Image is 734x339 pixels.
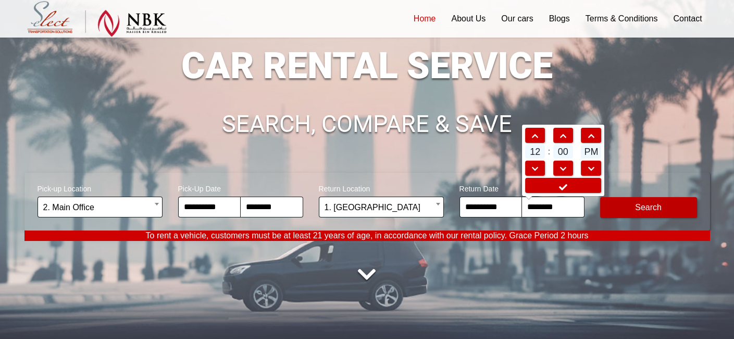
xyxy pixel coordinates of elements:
[24,47,710,84] h1: CAR RENTAL SERVICE
[525,145,545,159] span: 12
[38,178,163,197] span: Pick-up Location
[459,178,584,197] span: Return Date
[319,197,444,217] span: 1. Hamad International Airport
[600,197,697,218] button: Modify Search
[581,145,601,159] span: PM
[24,112,710,136] h1: SEARCH, COMPARE & SAVE
[325,197,438,218] span: 1. Hamad International Airport
[24,231,710,241] p: To rent a vehicle, customers must be at least 21 years of age, in accordance with our rental poli...
[553,145,573,159] span: 00
[27,1,167,37] img: Select Rent a Car
[38,197,163,217] span: 2. Main Office
[546,144,552,160] td: :
[178,178,303,197] span: Pick-Up Date
[319,178,444,197] span: Return Location
[43,197,157,218] span: 2. Main Office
